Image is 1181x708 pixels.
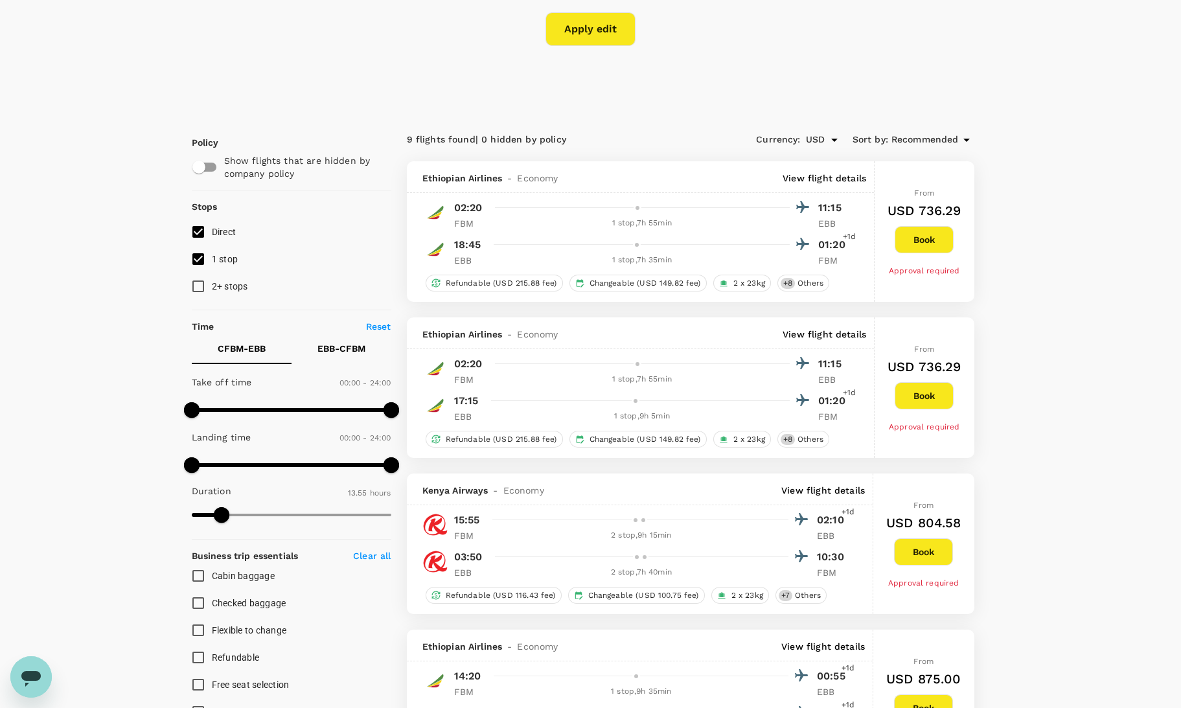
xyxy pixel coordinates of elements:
[842,662,854,675] span: +1d
[781,640,865,653] p: View flight details
[502,172,517,185] span: -
[488,484,503,497] span: -
[339,433,391,442] span: 00:00 - 24:00
[817,529,849,542] p: EBB
[783,172,866,185] p: View flight details
[502,328,517,341] span: -
[192,376,252,389] p: Take off time
[422,356,448,382] img: ET
[422,172,503,185] span: Ethiopian Airlines
[422,236,448,262] img: ET
[886,512,961,533] h6: USD 804.58
[713,275,771,291] div: 2 x 23kg
[494,254,790,267] div: 1 stop , 7h 35min
[843,231,856,244] span: +1d
[348,488,391,497] span: 13.55 hours
[192,136,203,149] p: Policy
[792,278,829,289] span: Others
[422,512,448,538] img: KQ
[756,133,800,147] span: Currency :
[494,217,790,230] div: 1 stop , 7h 55min
[212,598,286,608] span: Checked baggage
[569,275,707,291] div: Changeable (USD 149.82 fee)
[353,549,391,562] p: Clear all
[454,393,479,409] p: 17:15
[454,373,487,386] p: FBM
[568,587,705,604] div: Changeable (USD 100.75 fee)
[212,625,287,635] span: Flexible to change
[212,281,248,291] span: 2+ stops
[494,410,790,423] div: 1 stop , 9h 5min
[818,393,851,409] p: 01:20
[366,320,391,333] p: Reset
[454,237,481,253] p: 18:45
[441,590,561,601] span: Refundable (USD 116.43 fee)
[503,484,544,497] span: Economy
[212,679,290,690] span: Free seat selection
[886,668,961,689] h6: USD 875.00
[192,431,251,444] p: Landing time
[711,587,769,604] div: 2 x 23kg
[894,538,953,565] button: Book
[569,431,707,448] div: Changeable (USD 149.82 fee)
[728,434,770,445] span: 2 x 23kg
[494,566,789,579] div: 2 stop , 7h 40min
[817,549,849,565] p: 10:30
[407,133,691,147] div: 9 flights found | 0 hidden by policy
[454,685,487,698] p: FBM
[825,131,843,149] button: Open
[817,566,849,579] p: FBM
[192,485,231,497] p: Duration
[10,656,52,698] iframe: Button to launch messaging window
[775,587,827,604] div: +7Others
[454,200,483,216] p: 02:20
[426,275,563,291] div: Refundable (USD 215.88 fee)
[817,668,849,684] p: 00:55
[583,590,704,601] span: Changeable (USD 100.75 fee)
[777,431,829,448] div: +8Others
[422,328,503,341] span: Ethiopian Airlines
[212,652,260,663] span: Refundable
[517,640,558,653] span: Economy
[777,275,829,291] div: +8Others
[728,278,770,289] span: 2 x 23kg
[792,434,829,445] span: Others
[781,434,795,445] span: + 8
[317,342,365,355] p: EBB - CFBM
[888,200,961,221] h6: USD 736.29
[422,484,488,497] span: Kenya Airways
[781,278,795,289] span: + 8
[212,571,275,581] span: Cabin baggage
[454,410,487,423] p: EBB
[888,578,959,588] span: Approval required
[454,254,487,267] p: EBB
[422,640,503,653] span: Ethiopian Airlines
[818,410,851,423] p: FBM
[817,512,849,528] p: 02:10
[790,590,826,601] span: Others
[914,188,934,198] span: From
[454,356,483,372] p: 02:20
[818,254,851,267] p: FBM
[192,201,218,212] strong: Stops
[889,266,960,275] span: Approval required
[422,393,448,418] img: ET
[422,668,448,694] img: ET
[888,356,961,377] h6: USD 736.29
[913,501,934,510] span: From
[339,378,391,387] span: 00:00 - 24:00
[454,512,480,528] p: 15:55
[454,566,487,579] p: EBB
[818,237,851,253] p: 01:20
[502,640,517,653] span: -
[218,342,266,355] p: CFBM - EBB
[584,278,706,289] span: Changeable (USD 149.82 fee)
[895,382,954,409] button: Book
[454,549,483,565] p: 03:50
[726,590,768,601] span: 2 x 23kg
[914,345,934,354] span: From
[889,422,960,431] span: Approval required
[818,356,851,372] p: 11:15
[441,278,562,289] span: Refundable (USD 215.88 fee)
[517,328,558,341] span: Economy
